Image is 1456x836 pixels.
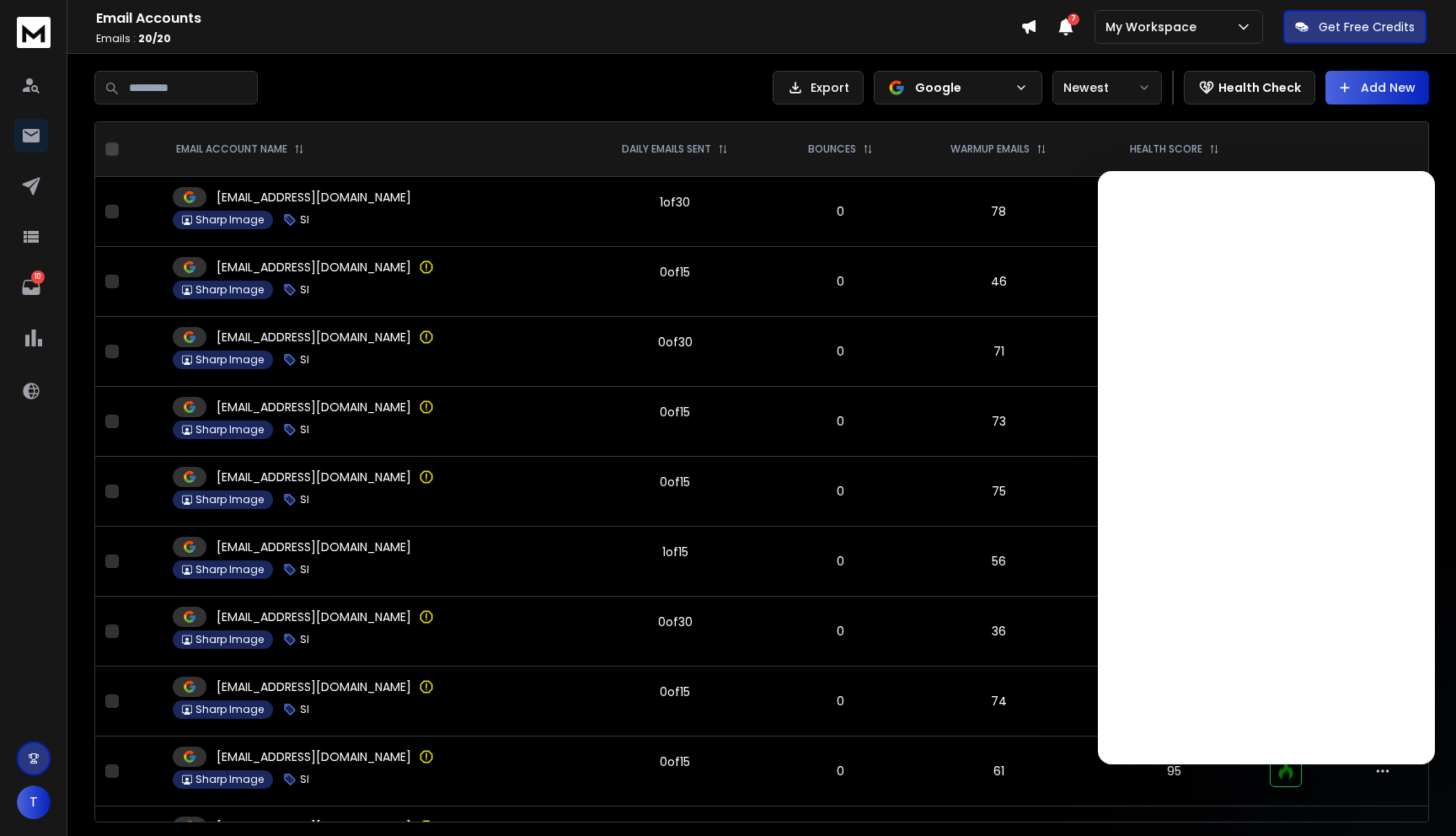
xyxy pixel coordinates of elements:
p: 10 [31,271,45,284]
p: SI [300,773,309,786]
p: [EMAIL_ADDRESS][DOMAIN_NAME] [217,469,411,485]
td: 94 [1089,597,1260,667]
td: 75 [908,457,1089,527]
p: [EMAIL_ADDRESS][DOMAIN_NAME] [217,818,411,835]
div: 0 of 30 [658,614,693,630]
button: Health Check [1184,71,1315,104]
div: 1 of 15 [662,544,688,560]
td: 95 [1089,457,1260,527]
p: SI [300,423,309,437]
p: SI [300,563,309,576]
td: 95 [1089,737,1260,807]
button: T [17,785,51,819]
iframe: To enrich screen reader interactions, please activate Accessibility in Grammarly extension settings [1098,171,1435,764]
p: SI [300,703,309,716]
p: Google [915,79,1008,96]
p: HEALTH SCORE [1130,142,1202,156]
p: 0 [784,343,898,360]
p: SI [300,353,309,367]
p: Sharp Image [195,563,264,576]
td: 95 [1089,527,1260,597]
p: Sharp Image [195,213,264,227]
p: 0 [784,273,898,290]
img: logo [17,17,51,48]
p: Emails : [96,32,1020,46]
p: [EMAIL_ADDRESS][DOMAIN_NAME] [217,259,411,276]
p: 0 [784,763,898,780]
p: Get Free Credits [1319,19,1415,35]
div: 1 of 30 [660,194,690,211]
span: 7 [1068,13,1079,25]
div: EMAIL ACCOUNT NAME [176,142,304,156]
a: 10 [14,271,48,304]
p: Sharp Image [195,283,264,297]
p: SI [300,633,309,646]
p: SI [300,493,309,506]
p: 0 [784,693,898,710]
button: Newest [1052,71,1162,104]
td: 46 [908,247,1089,317]
p: WARMUP EMAILS [950,142,1030,156]
p: [EMAIL_ADDRESS][DOMAIN_NAME] [217,539,411,555]
td: 95 [1089,247,1260,317]
td: 74 [908,667,1089,737]
p: SI [300,283,309,297]
button: Export [773,71,864,104]
p: 0 [784,203,898,220]
button: Add New [1325,71,1429,104]
p: BOUNCES [808,142,856,156]
p: Sharp Image [195,773,264,786]
div: 0 of 15 [660,753,690,770]
div: 0 of 15 [660,474,690,490]
p: Sharp Image [195,353,264,367]
td: 95 [1089,317,1260,387]
p: My Workspace [1105,19,1203,35]
p: [EMAIL_ADDRESS][DOMAIN_NAME] [217,608,411,625]
td: 95 [1089,667,1260,737]
td: 73 [908,387,1089,457]
p: [EMAIL_ADDRESS][DOMAIN_NAME] [217,678,411,695]
p: Sharp Image [195,703,264,716]
button: Get Free Credits [1283,10,1427,44]
td: 61 [908,737,1089,807]
div: 0 of 15 [660,264,690,281]
span: 20 / 20 [138,31,171,46]
div: 0 of 15 [660,404,690,421]
p: Sharp Image [195,423,264,437]
td: 95 [1089,177,1260,247]
p: [EMAIL_ADDRESS][DOMAIN_NAME] [217,329,411,346]
p: 0 [784,553,898,570]
td: 95 [1089,387,1260,457]
iframe: To enrich screen reader interactions, please activate Accessibility in Grammarly extension settings [1394,778,1435,818]
h1: Email Accounts [96,8,1020,29]
td: 78 [908,177,1089,247]
p: 0 [784,623,898,640]
p: DAILY EMAILS SENT [622,142,711,156]
p: Health Check [1218,79,1301,96]
p: [EMAIL_ADDRESS][DOMAIN_NAME] [217,399,411,415]
td: 71 [908,317,1089,387]
td: 36 [908,597,1089,667]
p: SI [300,213,309,227]
p: [EMAIL_ADDRESS][DOMAIN_NAME] [217,189,411,206]
p: [EMAIL_ADDRESS][DOMAIN_NAME] [217,748,411,765]
div: 0 of 30 [658,334,693,351]
p: 0 [784,483,898,500]
p: Sharp Image [195,633,264,646]
td: 56 [908,527,1089,597]
p: Sharp Image [195,493,264,506]
p: 0 [784,413,898,430]
div: 0 of 15 [660,683,690,700]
